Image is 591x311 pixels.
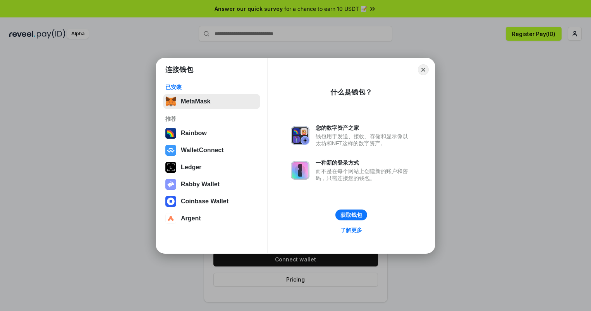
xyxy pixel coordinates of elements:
div: 什么是钱包？ [330,88,372,97]
div: Rainbow [181,130,207,137]
div: Coinbase Wallet [181,198,228,205]
button: Ledger [163,160,260,175]
button: Coinbase Wallet [163,194,260,209]
img: svg+xml,%3Csvg%20xmlns%3D%22http%3A%2F%2Fwww.w3.org%2F2000%2Fsvg%22%20width%3D%2228%22%20height%3... [165,162,176,173]
div: Argent [181,215,201,222]
div: Rabby Wallet [181,181,220,188]
button: Argent [163,211,260,226]
div: 获取钱包 [340,211,362,218]
a: 了解更多 [336,225,367,235]
div: 了解更多 [340,227,362,234]
img: svg+xml,%3Csvg%20fill%3D%22none%22%20height%3D%2233%22%20viewBox%3D%220%200%2035%2033%22%20width%... [165,96,176,107]
img: svg+xml,%3Csvg%20width%3D%2228%22%20height%3D%2228%22%20viewBox%3D%220%200%2028%2028%22%20fill%3D... [165,196,176,207]
img: svg+xml,%3Csvg%20xmlns%3D%22http%3A%2F%2Fwww.w3.org%2F2000%2Fsvg%22%20fill%3D%22none%22%20viewBox... [165,179,176,190]
div: 一种新的登录方式 [316,159,412,166]
button: Rabby Wallet [163,177,260,192]
div: 您的数字资产之家 [316,124,412,131]
img: svg+xml,%3Csvg%20width%3D%22120%22%20height%3D%22120%22%20viewBox%3D%220%200%20120%20120%22%20fil... [165,128,176,139]
div: 已安装 [165,84,258,91]
button: MetaMask [163,94,260,109]
button: Rainbow [163,125,260,141]
button: 获取钱包 [335,210,367,220]
div: MetaMask [181,98,210,105]
div: 钱包用于发送、接收、存储和显示像以太坊和NFT这样的数字资产。 [316,133,412,147]
img: svg+xml,%3Csvg%20xmlns%3D%22http%3A%2F%2Fwww.w3.org%2F2000%2Fsvg%22%20fill%3D%22none%22%20viewBox... [291,126,309,145]
div: 推荐 [165,115,258,122]
h1: 连接钱包 [165,65,193,74]
button: Close [418,64,429,75]
div: Ledger [181,164,201,171]
img: svg+xml,%3Csvg%20width%3D%2228%22%20height%3D%2228%22%20viewBox%3D%220%200%2028%2028%22%20fill%3D... [165,213,176,224]
div: WalletConnect [181,147,224,154]
img: svg+xml,%3Csvg%20width%3D%2228%22%20height%3D%2228%22%20viewBox%3D%220%200%2028%2028%22%20fill%3D... [165,145,176,156]
div: 而不是在每个网站上创建新的账户和密码，只需连接您的钱包。 [316,168,412,182]
img: svg+xml,%3Csvg%20xmlns%3D%22http%3A%2F%2Fwww.w3.org%2F2000%2Fsvg%22%20fill%3D%22none%22%20viewBox... [291,161,309,180]
button: WalletConnect [163,143,260,158]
